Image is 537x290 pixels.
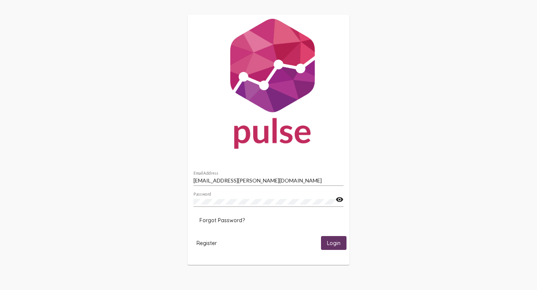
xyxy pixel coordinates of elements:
button: Login [321,236,346,250]
button: Register [190,236,223,250]
span: Register [196,240,217,247]
mat-icon: visibility [336,195,343,204]
button: Forgot Password? [193,214,251,227]
span: Login [327,240,340,247]
span: Forgot Password? [199,217,245,224]
img: Pulse For Good Logo [187,15,349,156]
